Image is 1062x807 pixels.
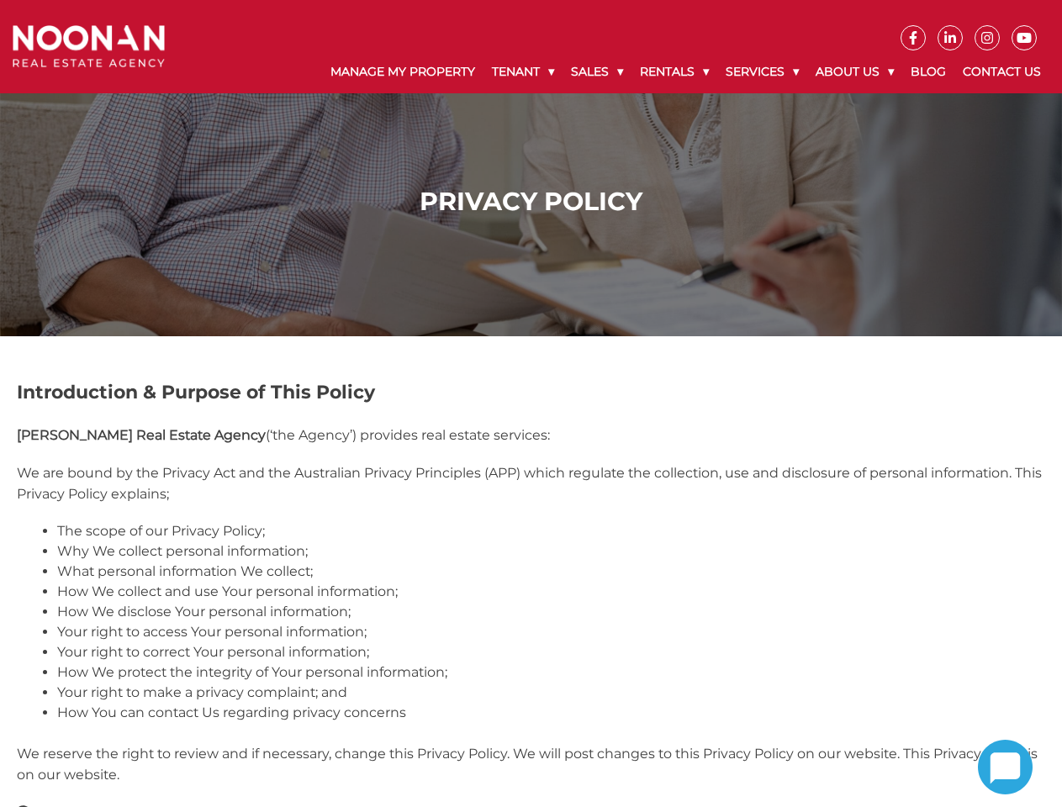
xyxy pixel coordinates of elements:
li: Your right to correct Your personal information; [57,642,1045,662]
a: Manage My Property [322,50,483,93]
li: How We collect and use Your personal information; [57,582,1045,602]
h1: Privacy Policy [17,187,1045,217]
li: How You can contact Us regarding privacy concerns [57,703,1045,723]
a: Rentals [631,50,717,93]
li: What personal information We collect; [57,562,1045,582]
li: Your right to access Your personal information; [57,622,1045,642]
li: Your right to make a privacy complaint; and [57,683,1045,703]
li: How We disclose Your personal information; [57,602,1045,622]
a: Sales [563,50,631,93]
p: We reserve the right to review and if necessary, change this Privacy Policy. We will post changes... [17,743,1045,785]
img: Noonan Real Estate Agency [13,25,165,67]
a: Blog [902,50,954,93]
a: About Us [807,50,902,93]
li: Why We collect personal information; [57,541,1045,562]
p: We are bound by the Privacy Act and the Australian Privacy Principles (APP) which regulate the co... [17,462,1045,504]
li: How We protect the integrity of Your personal information; [57,662,1045,683]
h2: Introduction & Purpose of This Policy [17,382,1045,403]
strong: [PERSON_NAME] Real Estate Agency [17,427,266,443]
a: Services [717,50,807,93]
p: (‘the Agency’) provides real estate services: [17,425,1045,446]
li: The scope of our Privacy Policy; [57,521,1045,541]
a: Tenant [483,50,563,93]
a: Contact Us [954,50,1049,93]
